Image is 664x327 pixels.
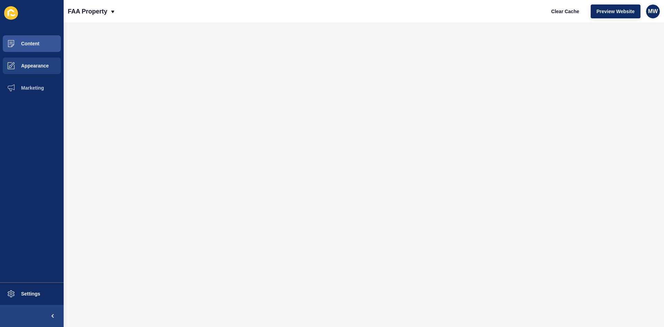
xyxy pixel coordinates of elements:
span: Clear Cache [551,8,579,15]
p: FAA Property [68,3,107,20]
button: Clear Cache [545,4,585,18]
span: MW [648,8,658,15]
button: Preview Website [591,4,640,18]
span: Preview Website [597,8,635,15]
